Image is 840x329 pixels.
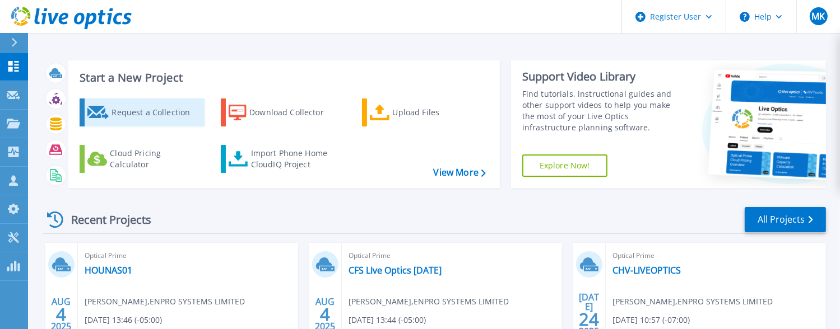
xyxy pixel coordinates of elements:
div: Support Video Library [522,69,680,84]
a: Upload Files [362,98,487,126]
a: All Projects [745,207,826,232]
span: [PERSON_NAME] , ENPRO SYSTEMS LIMITED [349,295,509,308]
span: MK [811,12,825,21]
a: Request a Collection [80,98,205,126]
a: CFS LIve Optics [DATE] [349,265,442,276]
span: Optical Prime [85,250,291,262]
a: Download Collector [221,98,346,126]
a: HOUNAS01 [85,265,132,276]
a: Cloud Pricing Calculator [80,145,205,173]
span: [DATE] 10:57 (-07:00) [612,314,690,326]
h3: Start a New Project [80,72,485,84]
div: Find tutorials, instructional guides and other support videos to help you make the most of your L... [522,88,680,133]
div: Cloud Pricing Calculator [110,148,199,170]
span: [DATE] 13:44 (-05:00) [349,314,426,326]
div: Download Collector [249,101,339,124]
span: Optical Prime [612,250,819,262]
span: 4 [320,309,330,319]
span: [PERSON_NAME] , ENPRO SYSTEMS LIMITED [85,295,245,308]
div: Request a Collection [112,101,201,124]
div: Recent Projects [43,206,166,233]
a: View More [434,167,486,178]
span: 24 [579,314,599,324]
span: 4 [56,309,66,319]
a: CHV-LIVEOPTICS [612,265,681,276]
span: [PERSON_NAME] , ENPRO SYSTEMS LIMITED [612,295,773,308]
span: [DATE] 13:46 (-05:00) [85,314,162,326]
div: Upload Files [393,101,482,124]
div: Import Phone Home CloudIQ Project [251,148,338,170]
span: Optical Prime [349,250,555,262]
a: Explore Now! [522,154,607,177]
